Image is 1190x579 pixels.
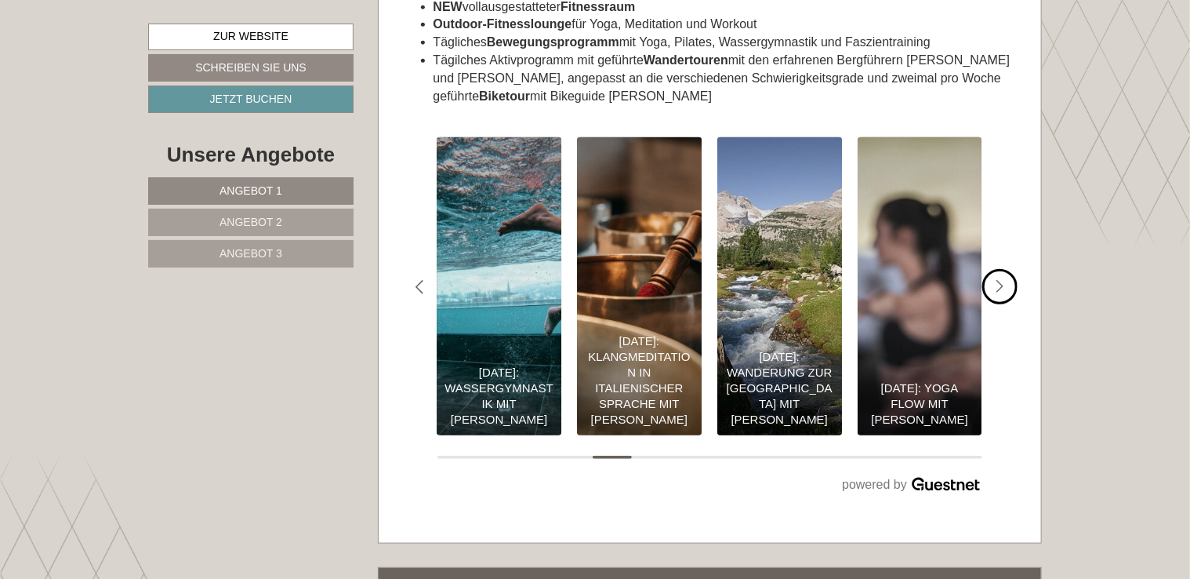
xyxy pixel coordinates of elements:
[434,17,572,31] strong: Outdoor-Fitnesslounge
[943,456,982,459] button: Carousel Page 14
[858,137,982,435] div: ">
[905,456,944,459] button: Carousel Page 13
[982,269,1018,304] div: Next slide
[148,86,354,113] a: Jetzt buchen
[219,247,282,260] span: Angebot 3
[434,52,1018,106] li: Tägilches Aktivprogramm mit geführte mit den erfahrenen Bergführern [PERSON_NAME] und [PERSON_NAM...
[444,365,553,428] div: [DATE]: Wassergymnastik mit [PERSON_NAME]
[644,53,728,67] strong: Wandertouren
[515,456,554,459] button: Carousel Page 3
[788,456,827,459] button: Carousel Page 10
[671,456,710,459] button: Carousel Page 7
[437,137,561,435] div: ">
[148,140,354,169] div: Unsere Angebote
[554,456,593,459] button: Carousel Page 4
[865,456,905,459] button: Carousel Page 12
[476,456,515,459] button: Carousel Page 2
[437,475,983,497] div: powered by Guestnet
[990,137,1130,435] a: Unser Wochenprogramm für Ihren Sommerurlaub ☀️ 0€
[826,456,865,459] button: Carousel Page 11
[593,456,632,459] button: Carousel Page 5 (Current Slide)
[434,16,1018,34] li: für Yoga, Meditation und Workout
[585,333,694,428] div: [DATE]: Klangmeditation in italienischer Sprache mit [PERSON_NAME]
[632,456,671,459] button: Carousel Page 6
[569,137,709,435] a: Unser Wochenprogramm für Ihren Sommerurlaub ☀️ 0€
[717,137,842,435] div: ">
[850,137,990,435] a: Unser Wochenprogramm für Ihren Sommerurlaub ☀️ 0€
[434,34,1018,52] li: Tägliches mit Yoga, Pilates, Wassergymnastik und Faszientraining
[219,216,282,228] span: Angebot 2
[709,137,850,435] a: Unser Wochenprogramm für Ihren Sommerurlaub ☀️ 0€
[577,137,702,435] div: ">
[148,54,354,82] a: Schreiben Sie uns
[487,35,619,49] strong: Bewegungsprogramm
[479,89,530,103] strong: Biketour
[725,349,834,428] div: [DATE]: Wanderung zur [GEOGRAPHIC_DATA] mit [PERSON_NAME]
[402,269,437,304] div: Previous slide
[148,24,354,50] a: Zur Website
[219,184,282,197] span: Angebot 1
[429,137,569,435] a: Unser Wochenprogramm für Ihren Sommerurlaub ☀️ 0€
[865,381,974,428] div: [DATE]: Yoga Flow mit [PERSON_NAME]
[437,456,983,459] div: Carousel Pagination
[437,456,477,459] button: Carousel Page 1
[709,456,749,459] button: Carousel Page 8
[749,456,788,459] button: Carousel Page 9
